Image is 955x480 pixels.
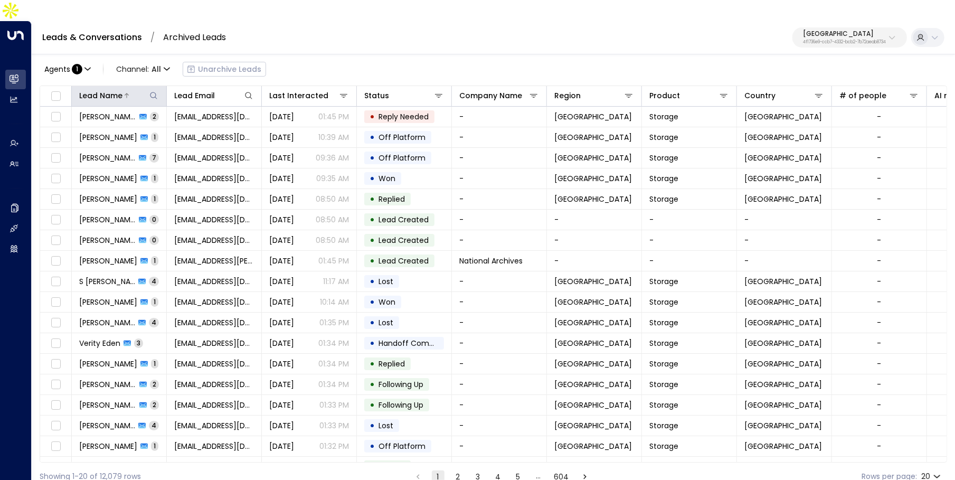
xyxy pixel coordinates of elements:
span: Sep 21, 2025 [269,276,294,287]
p: 01:34 PM [318,338,349,349]
span: Birmingham [554,441,632,451]
span: United Kingdom [744,379,822,390]
span: 1 [151,297,158,306]
td: - [452,374,547,394]
td: - [737,210,832,230]
span: 7 [149,153,159,162]
div: Status [364,89,444,102]
span: Toggle select row [49,419,62,432]
span: littlebloke79@gmail.com [174,214,254,225]
span: 1 [151,174,158,183]
div: Last Interacted [269,89,328,102]
span: United Kingdom [744,420,822,431]
span: Birmingham [554,400,632,410]
div: - [877,173,882,184]
span: Toggle select row [49,213,62,227]
div: • [370,272,375,290]
span: United Kingdom [744,400,822,410]
div: - [877,420,882,431]
span: 4 [149,421,159,430]
span: Storage [649,441,678,451]
span: Anthony Whittaker [79,194,137,204]
span: victoria_swain@hotmail.com [174,462,254,472]
span: Storage [649,173,678,184]
span: Toggle select row [49,275,62,288]
td: - [452,436,547,456]
span: S HOLMES [79,276,135,287]
span: United Kingdom [744,111,822,122]
p: 10:14 AM [320,297,349,307]
div: • [370,252,375,270]
span: chesslouise@yahoo.co.uk [174,111,254,122]
span: Off Platform [379,132,426,143]
span: 2 [150,400,159,409]
div: • [370,396,375,414]
span: Birmingham [554,153,632,163]
span: Birmingham [554,317,632,328]
td: - [452,127,547,147]
span: United Kingdom [744,153,822,163]
div: Lead Email [174,89,215,102]
span: Replied [379,194,405,204]
span: Toggle select row [49,296,62,309]
span: Birmingham [554,359,632,369]
span: Toggle select row [49,337,62,350]
span: Replied [379,359,405,369]
span: United Kingdom [744,317,822,328]
p: 01:33 PM [319,420,349,431]
span: Storage [649,462,678,472]
td: - [452,457,547,477]
span: United Kingdom [744,462,822,472]
p: 09:36 AM [316,153,349,163]
td: - [547,251,642,271]
div: • [370,190,375,208]
div: • [370,355,375,373]
span: Birmingham [554,111,632,122]
span: Toggle select row [49,255,62,268]
div: • [370,458,375,476]
span: Sep 20, 2025 [269,338,294,349]
span: Storage [649,400,678,410]
span: Lead Created [379,235,429,246]
span: Birmingham [554,420,632,431]
span: Anthony Whittaker [79,235,136,246]
span: John Rudge [79,420,135,431]
span: Toggle select row [49,399,62,412]
div: - [877,462,882,472]
span: Toggle select row [49,460,62,474]
span: Toggle select row [49,193,62,206]
span: Birmingham [554,297,632,307]
span: Toggle select row [49,131,62,144]
p: 01:34 PM [318,379,349,390]
span: Yesterday [269,214,294,225]
div: - [877,297,882,307]
div: - [877,111,882,122]
a: Archived Leads [163,31,226,43]
p: 4f1736e9-ccb7-4332-bcb2-7b72aeab8734 [803,40,886,44]
div: • [370,293,375,311]
div: - [877,194,882,204]
span: United Kingdom [744,173,822,184]
td: - [642,251,737,271]
p: 01:45 PM [318,256,349,266]
div: Company Name [459,89,539,102]
td: - [452,271,547,291]
span: National Archives [459,256,523,266]
div: Lead Name [79,89,122,102]
div: • [370,375,375,393]
div: • [370,128,375,146]
p: 01:31 PM [322,462,349,472]
td: - [452,148,547,168]
td: - [737,251,832,271]
span: Shayne Tribal [79,441,137,451]
td: - [452,230,547,250]
span: 2 [150,112,159,121]
td: - [452,313,547,333]
div: - [877,235,882,246]
span: Won [379,173,395,184]
p: 01:45 PM [318,111,349,122]
td: - [642,230,737,250]
div: • [370,334,375,352]
span: Storage [649,276,678,287]
span: Sep 20, 2025 [269,441,294,451]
